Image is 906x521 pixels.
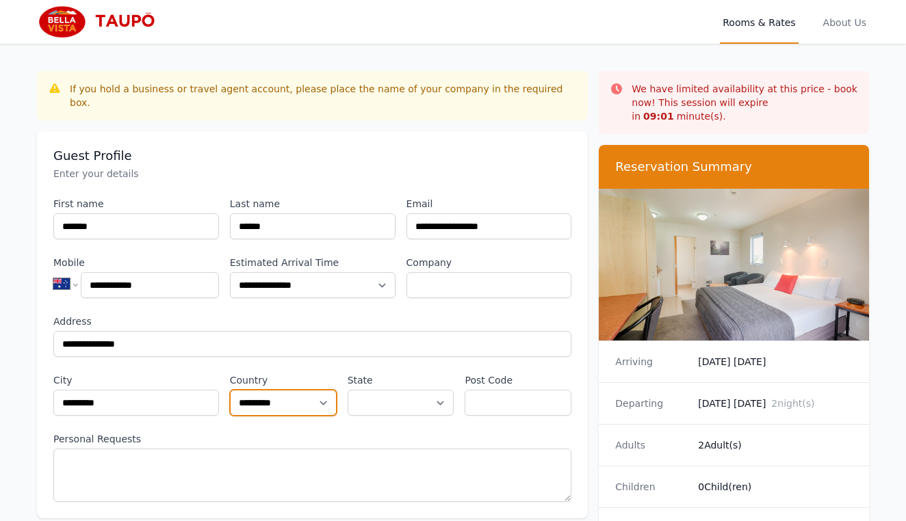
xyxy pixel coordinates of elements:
h3: Guest Profile [53,148,571,164]
strong: 09 : 01 [643,111,674,122]
dd: [DATE] [DATE] [698,355,853,369]
div: If you hold a business or travel agent account, please place the name of your company in the requ... [70,82,577,109]
label: Personal Requests [53,432,571,446]
dd: 0 Child(ren) [698,480,853,494]
dt: Arriving [615,355,687,369]
p: We have limited availability at this price - book now! This session will expire in minute(s). [632,82,858,123]
dt: Children [615,480,687,494]
label: State [348,373,454,387]
label: Company [406,256,572,269]
label: Address [53,315,571,328]
label: Post Code [465,373,571,387]
img: Bella Vista Taupo [37,5,168,38]
img: Superior Studio [599,189,869,340]
dt: Departing [615,397,687,410]
dd: [DATE] [DATE] [698,397,853,410]
dt: Adults [615,438,687,452]
p: Enter your details [53,167,571,181]
h3: Reservation Summary [615,159,853,175]
label: Estimated Arrival Time [230,256,396,269]
span: 2 night(s) [771,398,814,409]
label: First name [53,197,219,211]
label: City [53,373,219,387]
label: Email [406,197,572,211]
dd: 2 Adult(s) [698,438,853,452]
label: Country [230,373,337,387]
label: Mobile [53,256,219,269]
label: Last name [230,197,396,211]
